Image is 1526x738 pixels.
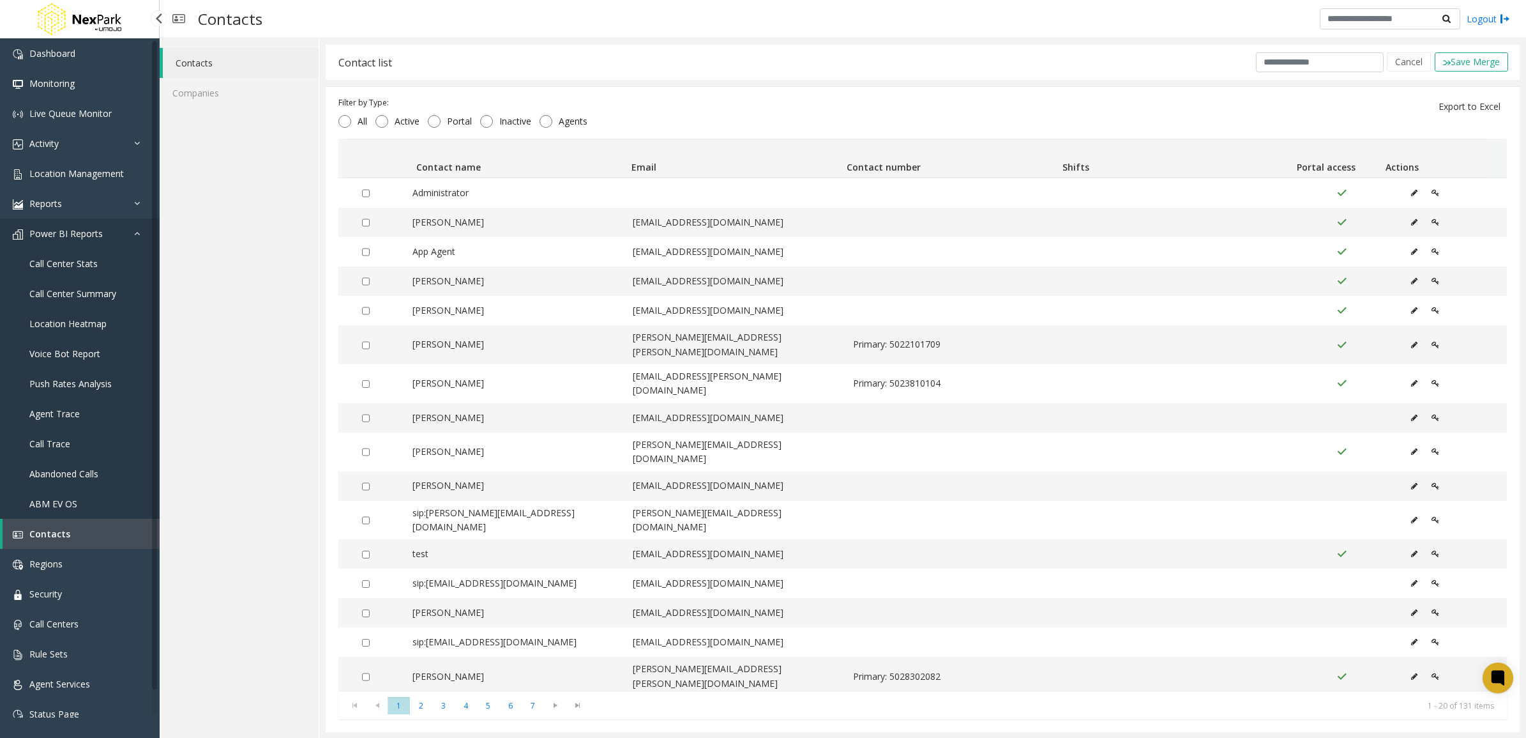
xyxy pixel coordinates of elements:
[853,670,1058,684] span: Primary: 5028302082
[1431,96,1508,117] button: Export to Excel
[13,710,23,720] img: 'icon'
[1424,183,1446,203] button: Edit Portal Access
[1336,378,1347,388] img: Portal Access Active
[13,229,23,240] img: 'icon'
[1404,544,1424,564] button: Edit
[1387,52,1431,72] button: Cancel
[405,598,625,627] td: [PERSON_NAME]
[1273,139,1380,178] th: Portal access
[405,627,625,657] td: sip:[EMAIL_ADDRESS][DOMAIN_NAME]
[1424,574,1446,593] button: Edit Portal Access
[13,139,23,150] img: 'icon'
[29,618,79,630] span: Call Centers
[29,558,63,570] span: Regions
[1404,633,1424,652] button: Edit
[29,528,70,540] span: Contacts
[1424,242,1446,261] button: Edit Portal Access
[1424,544,1446,564] button: Edit Portal Access
[625,296,845,325] td: [EMAIL_ADDRESS][DOMAIN_NAME]
[13,590,23,600] img: 'icon'
[405,296,625,325] td: [PERSON_NAME]
[480,115,493,128] input: Inactive
[29,348,100,360] span: Voice Bot Report
[13,169,23,180] img: 'icon'
[596,700,1494,711] kendo-pager-info: 1 - 20 of 131 items
[625,472,845,501] td: [EMAIL_ADDRESS][DOMAIN_NAME]
[842,139,1057,178] th: Contact number
[1424,272,1446,291] button: Edit Portal Access
[544,696,566,714] span: Go to the next page
[405,178,625,208] td: Administrator
[625,266,845,296] td: [EMAIL_ADDRESS][DOMAIN_NAME]
[388,115,426,128] span: Active
[338,115,351,128] input: All
[428,115,441,128] input: Portal
[172,3,185,35] img: pageIcon
[29,438,70,450] span: Call Trace
[29,288,116,300] span: Call Center Summary
[338,97,594,109] div: Filter by Type:
[547,700,564,711] span: Go to the next page
[626,139,842,178] th: Email
[1404,511,1424,530] button: Edit
[1424,667,1446,686] button: Edit Portal Access
[13,560,23,570] img: 'icon'
[29,107,112,119] span: Live Queue Monitor
[29,167,124,180] span: Location Management
[1404,183,1424,203] button: Edit
[388,697,410,714] span: Page 1
[29,77,75,89] span: Monitoring
[1424,603,1446,622] button: Edit Portal Access
[1443,60,1451,66] img: check
[13,199,23,210] img: 'icon'
[1336,672,1347,682] img: Portal Access Active
[405,266,625,296] td: [PERSON_NAME]
[338,54,392,71] div: Contact list
[1467,12,1510,26] a: Logout
[1404,242,1424,261] button: Edit
[1336,217,1347,227] img: Portal Access Active
[405,539,625,569] td: test
[29,378,112,390] span: Push Rates Analysis
[29,588,62,600] span: Security
[625,208,845,237] td: [EMAIL_ADDRESS][DOMAIN_NAME]
[625,364,845,403] td: [EMAIL_ADDRESS][PERSON_NAME][DOMAIN_NAME]
[405,208,625,237] td: [PERSON_NAME]
[552,115,594,128] span: Agents
[411,139,626,178] th: Contact name
[29,648,68,660] span: Rule Sets
[13,79,23,89] img: 'icon'
[29,408,80,420] span: Agent Trace
[1404,408,1424,427] button: Edit
[13,49,23,59] img: 'icon'
[477,697,499,714] span: Page 5
[29,197,62,210] span: Reports
[566,696,589,714] span: Go to the last page
[13,620,23,630] img: 'icon'
[493,115,538,128] span: Inactive
[13,530,23,540] img: 'icon'
[29,498,77,510] span: ABM EV OS
[29,137,59,150] span: Activity
[1404,442,1424,461] button: Edit
[163,48,319,78] a: Contacts
[405,237,625,266] td: App Agent
[405,364,625,403] td: [PERSON_NAME]
[1404,477,1424,496] button: Edit
[1435,52,1508,72] button: Save Merge
[625,237,845,266] td: [EMAIL_ADDRESS][DOMAIN_NAME]
[1424,301,1446,320] button: Edit Portal Access
[432,697,455,714] span: Page 3
[625,627,845,657] td: [EMAIL_ADDRESS][DOMAIN_NAME]
[1424,374,1446,393] button: Edit Portal Access
[1336,247,1347,257] img: Portal Access Active
[160,78,319,108] a: Companies
[405,657,625,696] td: [PERSON_NAME]
[351,115,374,128] span: All
[625,501,845,540] td: [PERSON_NAME][EMAIL_ADDRESS][DOMAIN_NAME]
[1424,477,1446,496] button: Edit Portal Access
[29,227,103,240] span: Power BI Reports
[13,109,23,119] img: 'icon'
[569,700,586,711] span: Go to the last page
[1404,574,1424,593] button: Edit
